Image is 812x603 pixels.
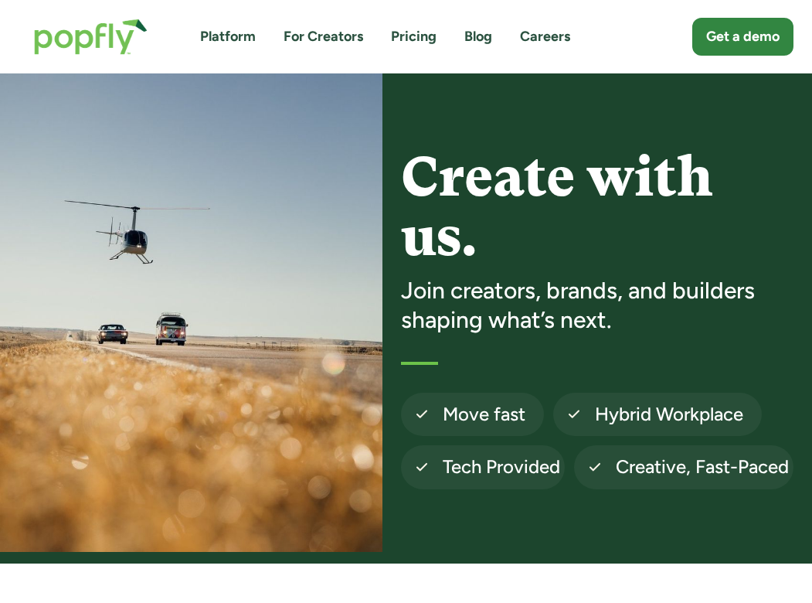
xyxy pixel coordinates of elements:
[401,148,793,267] h1: Create with us.
[443,402,525,427] h4: Move fast
[595,402,743,427] h4: Hybrid Workplace
[706,27,780,46] div: Get a demo
[284,27,363,46] a: For Creators
[443,455,560,479] h4: Tech Provided
[19,3,163,70] a: home
[520,27,570,46] a: Careers
[464,27,492,46] a: Blog
[200,27,256,46] a: Platform
[391,27,437,46] a: Pricing
[401,276,793,334] h3: Join creators, brands, and builders shaping what’s next.
[616,455,789,479] h4: Creative, Fast-Paced
[692,18,793,56] a: Get a demo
